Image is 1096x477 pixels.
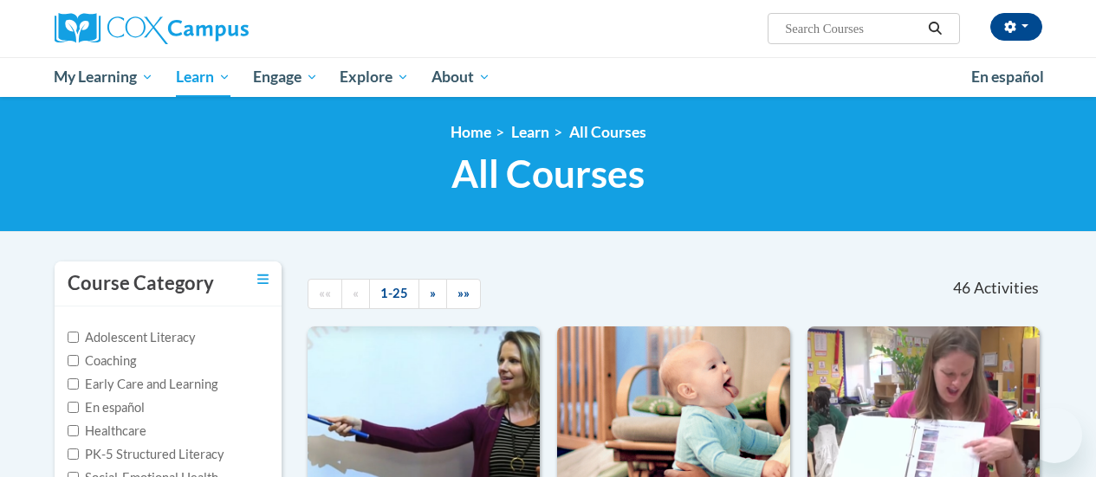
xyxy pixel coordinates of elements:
a: My Learning [43,57,165,97]
span: Engage [253,67,318,87]
button: Search [922,18,948,39]
label: Healthcare [68,422,146,441]
input: Checkbox for Options [68,378,79,390]
h3: Course Category [68,270,214,297]
a: About [420,57,502,97]
label: Adolescent Literacy [68,328,196,347]
label: Coaching [68,351,136,371]
span: About [431,67,490,87]
span: Learn [176,67,230,87]
span: All Courses [451,151,645,197]
span: Activities [974,279,1039,298]
a: Engage [242,57,329,97]
img: Cox Campus [55,13,249,44]
input: Search Courses [783,18,922,39]
a: Toggle collapse [257,270,269,289]
input: Checkbox for Options [68,402,79,413]
a: End [446,279,481,309]
label: En español [68,398,145,417]
a: All Courses [569,123,646,141]
span: »» [457,286,470,300]
span: » [430,286,436,300]
a: Learn [165,57,242,97]
div: Main menu [42,57,1055,97]
a: En español [960,59,1055,95]
input: Checkbox for Options [68,332,79,343]
a: Home [451,123,491,141]
span: «« [319,286,331,300]
a: Cox Campus [55,13,366,44]
a: 1-25 [369,279,419,309]
input: Checkbox for Options [68,448,79,460]
input: Checkbox for Options [68,425,79,436]
a: Begining [308,279,342,309]
span: Explore [340,67,409,87]
label: Early Care and Learning [68,375,217,394]
iframe: Button to launch messaging window [1027,408,1082,463]
input: Checkbox for Options [68,355,79,366]
span: « [353,286,359,300]
a: Learn [511,123,549,141]
a: Explore [328,57,420,97]
label: PK-5 Structured Literacy [68,445,224,464]
a: Previous [341,279,370,309]
span: 46 [953,279,970,298]
span: My Learning [54,67,153,87]
a: Next [418,279,447,309]
span: En español [971,68,1044,86]
button: Account Settings [990,13,1042,41]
